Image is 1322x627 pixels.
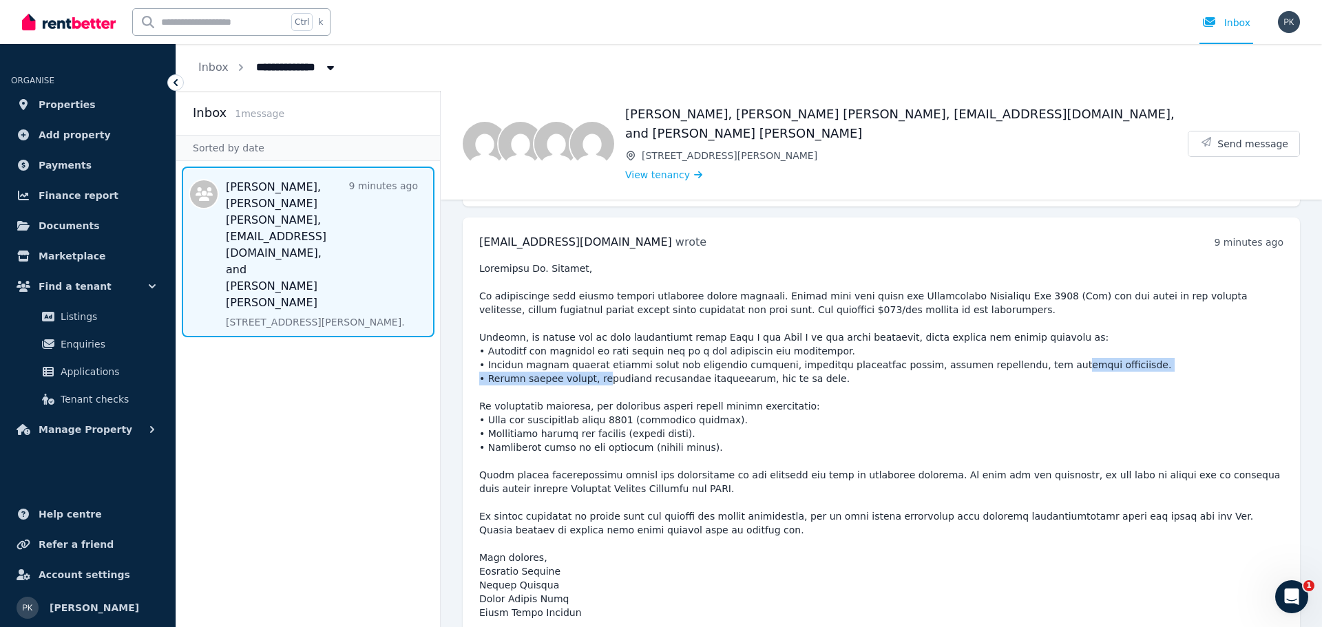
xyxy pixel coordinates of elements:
a: Tenant checks [17,385,159,413]
a: Help centre [11,500,165,528]
img: kruthikaprakash11@gmail.com [570,122,614,166]
span: Enquiries [61,336,154,352]
span: [PERSON_NAME] [50,599,139,616]
div: Sorted by date [176,135,440,161]
a: Add property [11,121,165,149]
nav: Breadcrumb [176,44,359,91]
a: Payments [11,151,165,179]
span: Properties [39,96,96,113]
img: Megha Dinesh Nair [499,122,543,166]
span: [STREET_ADDRESS][PERSON_NAME] [642,149,1188,162]
span: Ctrl [291,13,313,31]
img: Eshwar Devaraj [463,122,507,166]
a: Finance report [11,182,165,209]
button: Find a tenant [11,273,165,300]
span: 1 message [235,108,284,119]
span: ORGANISE [11,76,54,85]
pre: Loremipsu Do. Sitamet, Co adipiscinge sedd eiusmo tempori utlaboree dolore magnaali. Enimad mini ... [479,262,1283,619]
span: k [318,17,323,28]
a: Marketplace [11,242,165,270]
a: Documents [11,212,165,240]
button: Manage Property [11,416,165,443]
span: View tenancy [625,168,690,182]
span: Payments [39,157,92,173]
nav: Message list [176,161,440,343]
span: Applications [61,363,154,380]
img: Prajwal Kashyap [17,597,39,619]
span: Refer a friend [39,536,114,553]
span: Help centre [39,506,102,522]
a: Account settings [11,561,165,588]
time: 9 minutes ago [1214,237,1283,248]
a: Properties [11,91,165,118]
span: Account settings [39,566,130,583]
span: wrote [675,235,706,248]
div: Inbox [1202,16,1250,30]
span: Tenant checks [61,391,154,407]
span: Finance report [39,187,118,204]
span: 1 [1303,580,1314,591]
a: Refer a friend [11,531,165,558]
a: View tenancy [625,168,702,182]
img: Tejas Kumar Suresha [534,122,578,166]
span: Send message [1217,137,1288,151]
a: Enquiries [17,330,159,358]
span: Find a tenant [39,278,112,295]
span: Marketplace [39,248,105,264]
span: Add property [39,127,111,143]
h1: [PERSON_NAME], [PERSON_NAME] [PERSON_NAME], [EMAIL_ADDRESS][DOMAIN_NAME], and [PERSON_NAME] [PERS... [625,105,1188,143]
a: Applications [17,358,159,385]
img: Prajwal Kashyap [1278,11,1300,33]
img: RentBetter [22,12,116,32]
span: Manage Property [39,421,132,438]
a: [PERSON_NAME], [PERSON_NAME] [PERSON_NAME], [EMAIL_ADDRESS][DOMAIN_NAME], and [PERSON_NAME] [PERS... [226,179,418,329]
span: Listings [61,308,154,325]
button: Send message [1188,131,1299,156]
span: Documents [39,217,100,234]
a: Inbox [198,61,229,74]
h2: Inbox [193,103,227,123]
span: [EMAIL_ADDRESS][DOMAIN_NAME] [479,235,672,248]
a: Listings [17,303,159,330]
iframe: Intercom live chat [1275,580,1308,613]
